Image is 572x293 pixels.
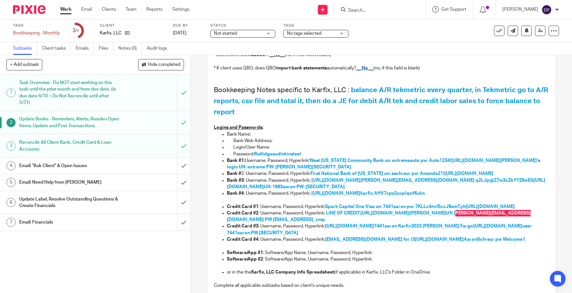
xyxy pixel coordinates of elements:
[6,118,16,127] div: 2
[19,177,120,187] h1: Email: Need Help from [PERSON_NAME]
[173,23,202,28] label: Due by
[100,30,122,36] p: Karfix, LLC
[146,6,162,13] a: Reports
[227,223,549,236] p: : Username, Password, Hyperlink:
[227,257,263,262] strong: Software/App #2
[227,210,549,223] p: : Username, Password, Hyperlink:
[311,191,360,196] a: [URL][DOMAIN_NAME]
[6,141,16,151] div: 3
[227,250,549,256] p: : Software/App Name, Username, Password, Hyperlink:
[360,191,425,196] span: karfix AHV7cpz2uvp!qwf6ukn
[325,237,415,242] span: [EMAIL_ADDRESS][DOMAIN_NAME] for i3
[6,59,42,70] button: + Add subtask
[6,161,16,170] div: 4
[148,62,180,67] span: Hide completed
[360,178,533,183] span: [PERSON_NAME][EMAIL_ADDRESS][DOMAIN_NAME] q2LJp@Z7w3cZbYYZ8oEG
[227,256,549,262] p: : Software/App Name, Username, Password, Hyperlink:
[233,144,549,151] p: Login/User Name:
[287,31,321,36] span: No tags selected
[100,23,165,28] label: Client
[276,66,327,70] strong: import bank statements
[311,178,360,183] a: [URL][DOMAIN_NAME]
[227,236,549,243] p: : Username, Password, Hyperlink:
[99,42,113,55] a: Files
[233,138,549,144] p: Bank Web Address:
[227,171,241,176] strong: Bank #
[227,269,549,275] p: or in the the (if applicable) in Karfix, LLC's Folder in OneDrive
[227,178,545,189] a: [URL][DOMAIN_NAME]
[227,157,549,171] p: Username, Password, Hyperlink:
[264,185,345,189] span: UN: 1983aaron PW: [SECURITY_DATA]
[254,152,301,156] span: Rutlidgeaudinkinslee!
[227,178,244,183] strong: Bank #3
[415,237,464,242] a: [URL][DOMAIN_NAME]
[227,224,258,228] strong: Credit Card #3
[6,88,16,97] div: 1
[6,178,16,187] div: 5
[76,42,94,55] a: Emails
[227,170,549,177] p: 2: Username, Password, Hyperlink:
[19,194,120,211] h1: Update Label, Resolve Outstanding Questions & Create Financials
[466,204,515,209] a: [URL][DOMAIN_NAME]
[325,204,466,209] span: Spark Capital One Visa un: 7441aaron pw: 7KLLx4nv!EcxJ$emT.yh
[6,218,16,227] div: 7
[42,42,71,55] a: Client tasks
[60,6,71,13] a: Work
[347,8,406,14] input: Search
[13,30,60,36] div: Bookkeeping - Monthly
[214,125,263,130] u: Logins and Passwords:
[451,158,500,163] a: [URL][DOMAIN_NAME]
[227,211,258,215] strong: Credit Card #2
[473,224,522,228] a: [URL][DOMAIN_NAME]
[227,158,245,163] strong: Bank #1:
[19,138,120,154] h1: Reconcile All Client Bank, Credit Card & Loan Accounts
[13,23,60,28] label: Task
[227,237,258,242] strong: Credit Card #4
[214,31,237,36] span: Not started
[227,190,549,197] p: : Username, Password, Hyperlink:
[210,23,275,28] label: Status
[227,204,258,209] strong: Credit Card #1
[227,191,244,196] strong: Bank #4
[214,85,549,118] h2: Bookkeeping Notes specific to Karfix, LLC :
[325,224,374,228] a: [URL][DOMAIN_NAME]
[227,177,549,190] p: : Username, Password, Hyperlink:
[6,198,16,207] div: 6
[19,78,120,107] h1: Task Overview - Do NOT start working on this task until the prior month end from due date. (ie du...
[541,5,552,15] img: svg%3E
[444,171,493,176] a: [URL][DOMAIN_NAME]
[502,6,538,13] p: [PERSON_NAME]
[227,250,263,255] strong: Software/App #1
[227,203,549,210] p: : Username, Password, Hyperlink:
[118,42,142,55] a: Notes (0)
[441,7,466,12] span: Get Support
[464,237,525,242] span: AaronSchreur pw Welcome1
[13,42,37,55] a: Subtasks
[227,224,533,235] span: user 7441aaron PW [SECURITY_DATA]
[227,131,549,138] p: Bank Name:
[19,114,120,131] h1: Update Books - Reminders, Alerts, Resolve Open Items, Update and Post Transactions
[326,211,360,215] span: LINE OF CREDIT.
[173,31,187,35] span: [DATE]
[147,42,172,55] a: Audit logs
[309,158,451,163] span: West [US_STATE] Community Bank un: extremeauto pw: Auto1234!
[214,282,549,289] p: Complete all applicable subtasks based on client's unique needs.
[233,151,549,157] p: Password:
[360,211,446,215] span: [URL][DOMAIN_NAME][PERSON_NAME]
[214,87,550,116] span: balance A/R tekmetric every quarter, in Tekmetric go to A/R reports, csv file and total it, then ...
[19,217,120,227] h1: Email: Financials
[251,270,334,275] strong: Karfix, LLC Company Info Spreadsheet
[214,65,549,71] p: * If client uses QBO, does QBO automatically? (no, if this field is blank)
[138,59,184,70] button: Hide completed
[374,224,473,228] span: 7441aaron Karfix2023 [PERSON_NAME] Fargo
